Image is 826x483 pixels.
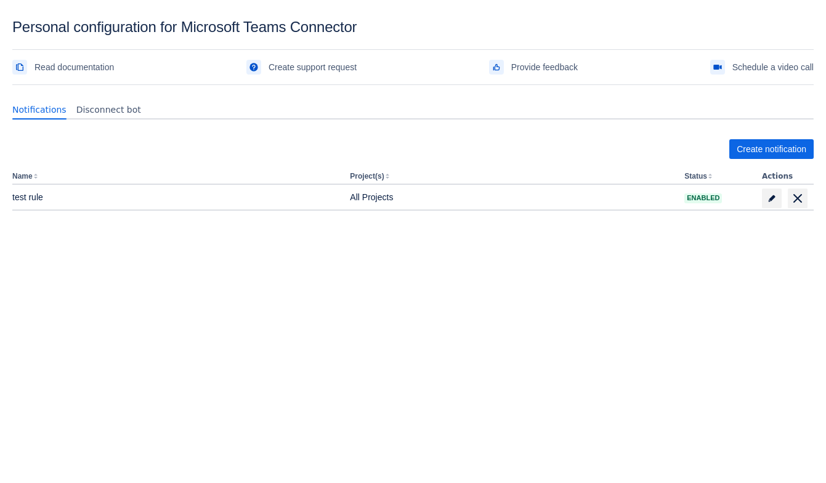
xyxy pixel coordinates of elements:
button: Status [684,172,707,181]
a: Schedule a video call [710,57,814,77]
button: Project(s) [350,172,384,181]
a: Create support request [246,57,357,77]
div: All Projects [350,191,674,203]
span: Enabled [684,195,722,201]
div: test rule [12,191,340,203]
span: Provide feedback [511,57,578,77]
th: Actions [757,169,814,185]
span: Schedule a video call [732,57,814,77]
span: edit [767,193,777,203]
span: documentation [15,62,25,72]
span: videoCall [713,62,723,72]
span: Notifications [12,103,67,116]
div: Personal configuration for Microsoft Teams Connector [12,18,814,36]
span: Create support request [269,57,357,77]
a: Provide feedback [489,57,578,77]
span: Read documentation [34,57,114,77]
span: support [249,62,259,72]
span: feedback [492,62,501,72]
span: Create notification [737,139,806,159]
button: Create notification [729,139,814,159]
span: delete [790,191,805,206]
button: Name [12,172,33,181]
span: Disconnect bot [76,103,141,116]
a: Read documentation [12,57,114,77]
